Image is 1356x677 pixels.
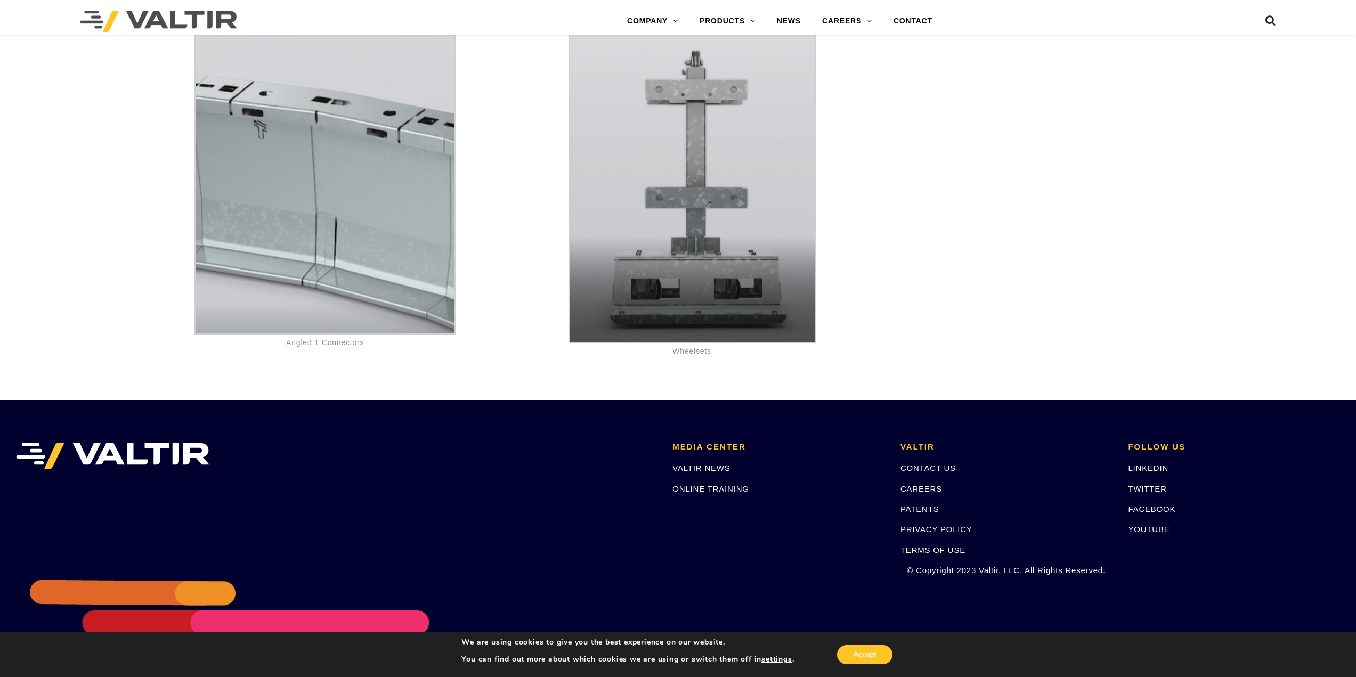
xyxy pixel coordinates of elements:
a: YOUTUBE [1128,525,1170,534]
a: CONTACT [883,11,943,32]
a: NEWS [766,11,811,32]
h2: VALTIR [900,443,1113,452]
a: LINKEDIN [1128,463,1168,472]
a: FACEBOOK [1128,504,1175,513]
a: TWITTER [1128,484,1166,493]
a: CAREERS [811,11,883,32]
a: CONTACT US [900,463,956,472]
a: PATENTS [900,504,939,513]
p: We are using cookies to give you the best experience on our website. [461,638,794,647]
p: © Copyright 2023 Valtir, LLC. All Rights Reserved. [900,564,1113,576]
img: VALTIR [16,443,209,469]
dd: Wheelsets [508,343,875,359]
dd: Angled T Connectors [142,335,508,350]
a: TERMS OF USE [900,545,965,554]
button: Accept [837,645,892,664]
a: ONLINE TRAINING [672,484,749,493]
button: settings [761,655,792,664]
p: You can find out more about which cookies we are using or switch them off in . [461,655,794,664]
a: PRODUCTS [689,11,766,32]
a: CAREERS [900,484,942,493]
a: VALTIR NEWS [672,463,730,472]
h2: MEDIA CENTER [672,443,884,452]
a: COMPANY [616,11,689,32]
h2: FOLLOW US [1128,443,1340,452]
img: Valtir [80,11,237,32]
a: PRIVACY POLICY [900,525,972,534]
